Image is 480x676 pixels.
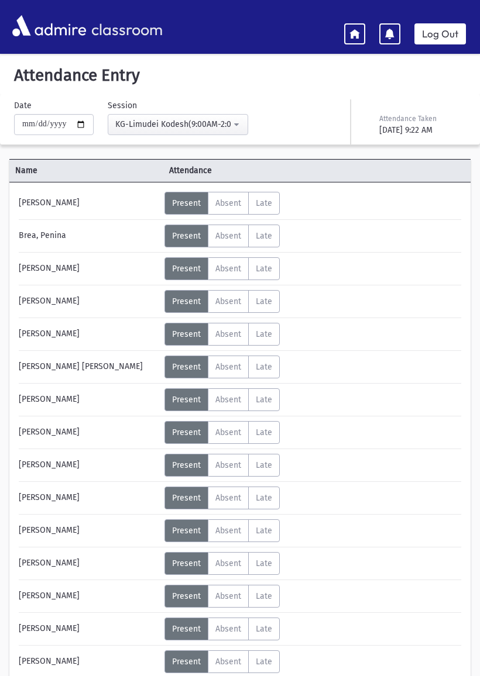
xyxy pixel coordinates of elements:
span: Late [256,558,272,568]
div: [PERSON_NAME] [13,323,164,346]
span: Absent [215,624,241,634]
span: Absent [215,460,241,470]
span: Present [172,362,201,372]
img: AdmirePro [9,12,89,39]
div: AttTypes [164,421,280,444]
div: AttTypes [164,618,280,640]
span: Present [172,493,201,503]
span: Present [172,427,201,437]
span: Present [172,395,201,405]
div: AttTypes [164,257,280,280]
span: Absent [215,526,241,536]
span: Absent [215,493,241,503]
div: [PERSON_NAME] [13,618,164,640]
div: [PERSON_NAME] [13,388,164,411]
span: Present [172,526,201,536]
span: Late [256,591,272,601]
span: Late [256,198,272,208]
div: Attendance Taken [379,113,464,124]
label: Date [14,99,32,112]
div: KG-Limudei Kodesh(9:00AM-2:00PM) [115,118,231,130]
span: Late [256,362,272,372]
span: Absent [215,558,241,568]
div: AttTypes [164,290,280,313]
div: AttTypes [164,454,280,477]
span: Absent [215,427,241,437]
div: AttTypes [164,487,280,509]
span: Late [256,460,272,470]
span: Attendance [163,164,433,177]
span: Present [172,296,201,306]
div: [PERSON_NAME] [13,585,164,608]
div: AttTypes [164,552,280,575]
span: Present [172,329,201,339]
div: AttTypes [164,388,280,411]
div: [PERSON_NAME] [13,421,164,444]
label: Session [108,99,137,112]
div: AttTypes [164,585,280,608]
span: Late [256,427,272,437]
div: [PERSON_NAME] [13,192,164,215]
div: [DATE] 9:22 AM [379,124,464,136]
div: AttTypes [164,323,280,346]
span: Name [9,164,163,177]
span: Absent [215,395,241,405]
span: Late [256,395,272,405]
button: KG-Limudei Kodesh(9:00AM-2:00PM) [108,114,248,135]
span: Absent [215,362,241,372]
a: Log Out [414,23,466,44]
div: [PERSON_NAME] [13,290,164,313]
span: Late [256,493,272,503]
span: Present [172,198,201,208]
div: AttTypes [164,519,280,542]
div: [PERSON_NAME] [13,650,164,673]
span: classroom [89,11,163,42]
span: Absent [215,296,241,306]
span: Present [172,231,201,241]
span: Absent [215,329,241,339]
span: Present [172,624,201,634]
div: [PERSON_NAME] [PERSON_NAME] [13,356,164,378]
div: Brea, Penina [13,225,164,247]
span: Absent [215,231,241,241]
span: Present [172,591,201,601]
span: Present [172,460,201,470]
span: Absent [215,264,241,274]
div: [PERSON_NAME] [13,454,164,477]
span: Present [172,264,201,274]
span: Late [256,231,272,241]
div: AttTypes [164,192,280,215]
span: Late [256,264,272,274]
div: AttTypes [164,356,280,378]
div: AttTypes [164,225,280,247]
span: Absent [215,591,241,601]
span: Absent [215,198,241,208]
div: [PERSON_NAME] [13,552,164,575]
span: Present [172,558,201,568]
span: Late [256,624,272,634]
div: [PERSON_NAME] [13,519,164,542]
span: Late [256,296,272,306]
h5: Attendance Entry [9,65,471,85]
div: [PERSON_NAME] [13,487,164,509]
span: Late [256,526,272,536]
span: Late [256,329,272,339]
div: [PERSON_NAME] [13,257,164,280]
